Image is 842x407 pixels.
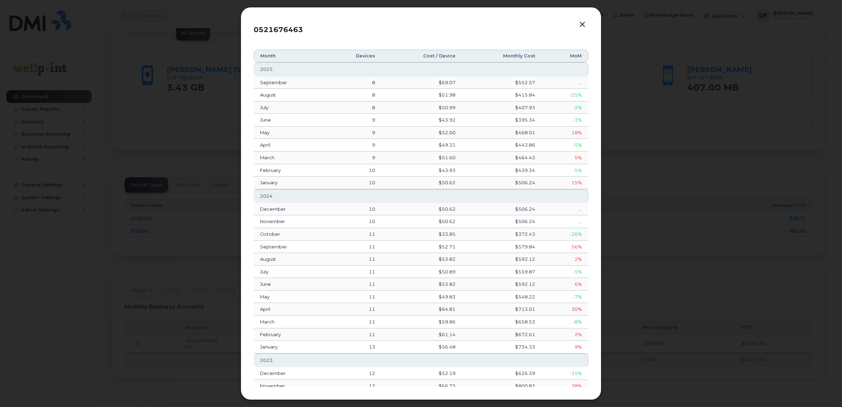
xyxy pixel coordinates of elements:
[462,341,541,353] td: $734.33
[254,328,324,341] td: February
[254,341,324,353] td: January
[462,328,541,341] td: $672.61
[382,316,462,328] td: $59.86
[548,344,582,350] div: 9%
[548,331,582,338] div: 2%
[324,316,382,328] td: 11
[462,316,541,328] td: $658.53
[254,353,588,367] th: 2023
[324,328,382,341] td: 11
[382,341,462,353] td: $56.48
[382,328,462,341] td: $61.14
[324,341,382,353] td: 13
[254,316,324,328] td: March
[548,319,582,325] div: -8%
